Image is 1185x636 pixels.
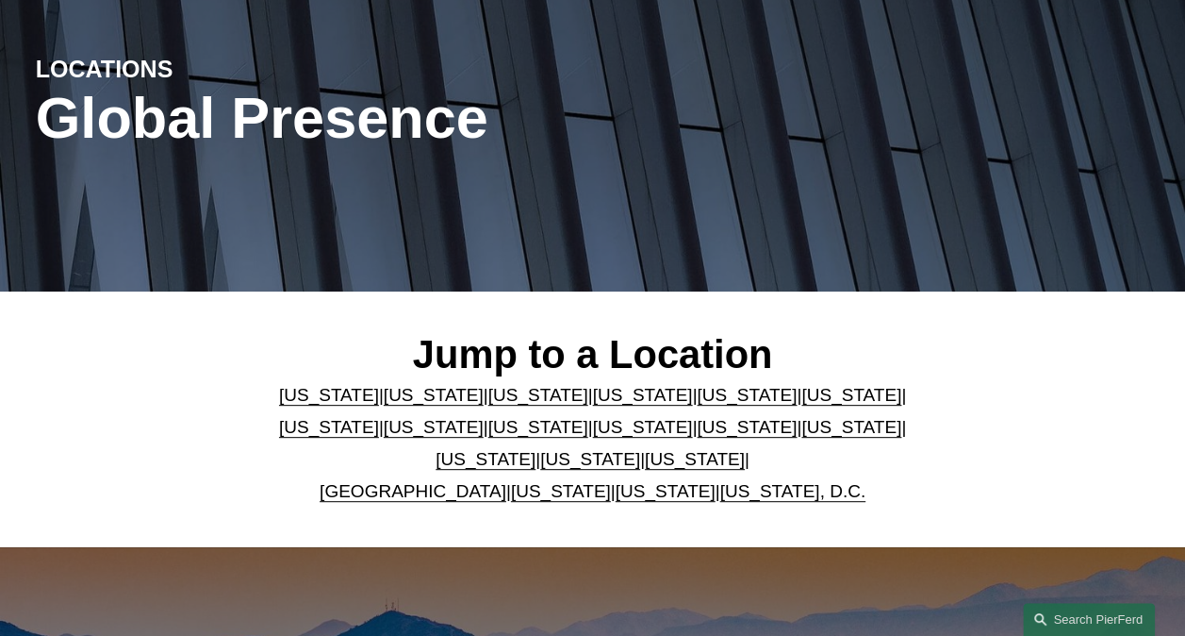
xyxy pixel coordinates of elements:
a: [US_STATE] [801,417,901,437]
a: [US_STATE] [488,385,588,405]
h1: Global Presence [36,85,779,151]
a: [US_STATE] [593,417,693,437]
a: [US_STATE] [697,417,797,437]
a: [US_STATE] [488,417,588,437]
a: [US_STATE] [279,385,379,405]
a: [US_STATE], D.C. [719,481,865,501]
h4: LOCATIONS [36,55,314,85]
a: Search this site [1023,603,1155,636]
a: [US_STATE] [801,385,901,405]
a: [US_STATE] [436,449,535,469]
a: [US_STATE] [540,449,640,469]
p: | | | | | | | | | | | | | | | | | | [268,379,917,509]
h2: Jump to a Location [268,331,917,378]
a: [US_STATE] [279,417,379,437]
a: [US_STATE] [384,417,484,437]
a: [US_STATE] [593,385,693,405]
a: [GEOGRAPHIC_DATA] [320,481,506,501]
a: [US_STATE] [511,481,611,501]
a: [US_STATE] [384,385,484,405]
a: [US_STATE] [697,385,797,405]
a: [US_STATE] [616,481,716,501]
a: [US_STATE] [645,449,745,469]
